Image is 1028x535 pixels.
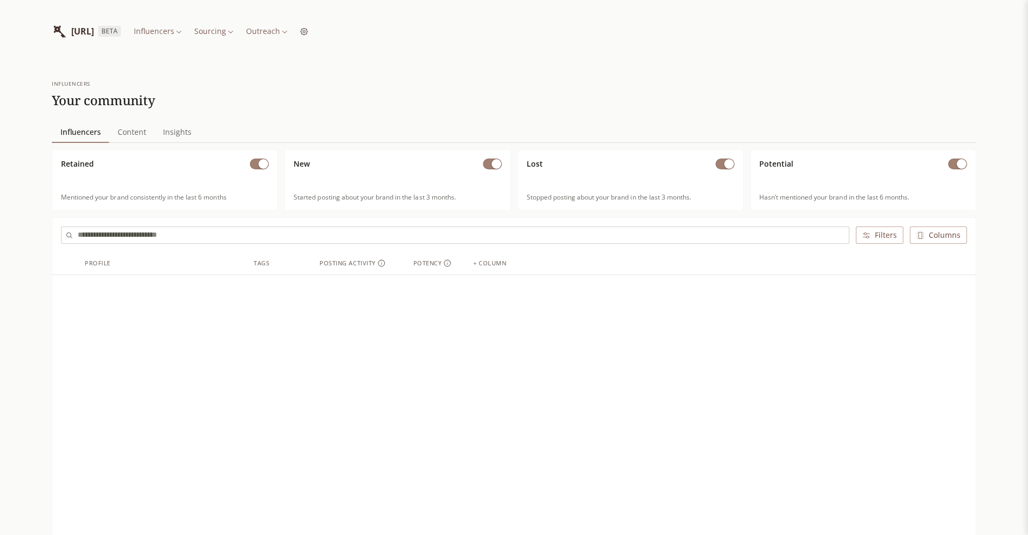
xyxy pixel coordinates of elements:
[473,259,506,268] div: + column
[294,159,310,169] span: New
[527,193,734,202] span: Stopped posting about your brand in the last 3 months.
[52,80,155,88] div: influencers
[294,193,501,202] span: Started posting about your brand in the last 3 months.
[52,24,67,39] img: InfluencerList.ai
[56,125,105,140] span: Influencers
[98,26,121,37] span: BETA
[52,17,121,45] a: InfluencerList.ai[URL]BETA
[52,92,155,108] h1: Your community
[527,159,543,169] span: Lost
[52,121,109,143] a: Influencers
[413,259,452,268] div: Potency
[155,121,200,143] a: Insights
[319,259,385,268] div: Posting Activity
[130,24,186,39] button: Influencers
[113,125,151,140] span: Content
[910,227,967,244] button: Columns
[759,193,967,202] span: Hasn’t mentioned your brand in the last 6 months.
[759,159,793,169] span: Potential
[71,25,94,38] span: [URL]
[52,121,976,143] nav: Main
[856,227,903,244] button: Filters
[109,121,154,143] a: Content
[190,24,237,39] button: Sourcing
[85,259,111,268] div: Profile
[61,159,94,169] span: Retained
[242,24,291,39] button: Outreach
[159,125,196,140] span: Insights
[254,259,269,268] div: Tags
[61,193,269,202] span: Mentioned your brand consistently in the last 6 months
